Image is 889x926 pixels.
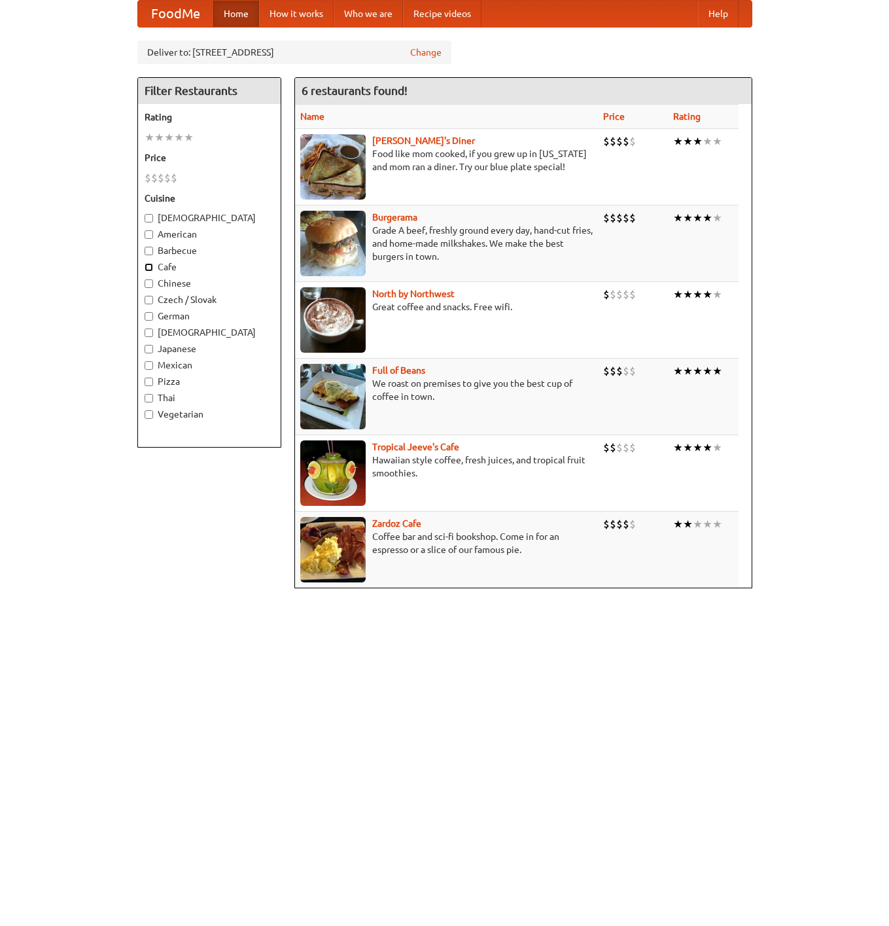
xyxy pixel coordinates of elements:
[693,364,703,378] li: ★
[145,408,274,421] label: Vegetarian
[623,211,629,225] li: $
[372,442,459,452] a: Tropical Jeeve's Cafe
[629,440,636,455] li: $
[623,517,629,531] li: $
[603,287,610,302] li: $
[300,377,593,403] p: We roast on premises to give you the best cup of coffee in town.
[623,440,629,455] li: $
[300,517,366,582] img: zardoz.jpg
[145,263,153,272] input: Cafe
[693,287,703,302] li: ★
[673,287,683,302] li: ★
[145,378,153,386] input: Pizza
[300,111,324,122] a: Name
[334,1,403,27] a: Who we are
[673,440,683,455] li: ★
[145,312,153,321] input: German
[712,440,722,455] li: ★
[703,440,712,455] li: ★
[145,171,151,185] li: $
[145,279,153,288] input: Chinese
[403,1,481,27] a: Recipe videos
[300,364,366,429] img: beans.jpg
[300,440,366,506] img: jeeves.jpg
[610,364,616,378] li: $
[673,364,683,378] li: ★
[712,517,722,531] li: ★
[698,1,739,27] a: Help
[683,134,693,149] li: ★
[610,440,616,455] li: $
[693,440,703,455] li: ★
[616,440,623,455] li: $
[145,345,153,353] input: Japanese
[372,518,421,529] a: Zardoz Cafe
[145,247,153,255] input: Barbecue
[683,517,693,531] li: ★
[372,212,417,223] a: Burgerama
[703,134,712,149] li: ★
[673,134,683,149] li: ★
[145,410,153,419] input: Vegetarian
[145,361,153,370] input: Mexican
[151,171,158,185] li: $
[616,517,623,531] li: $
[629,517,636,531] li: $
[603,364,610,378] li: $
[158,171,164,185] li: $
[712,134,722,149] li: ★
[616,364,623,378] li: $
[145,230,153,239] input: American
[629,364,636,378] li: $
[683,287,693,302] li: ★
[693,517,703,531] li: ★
[603,517,610,531] li: $
[603,111,625,122] a: Price
[145,192,274,205] h5: Cuisine
[683,211,693,225] li: ★
[145,391,274,404] label: Thai
[629,211,636,225] li: $
[683,440,693,455] li: ★
[259,1,334,27] a: How it works
[623,364,629,378] li: $
[145,211,274,224] label: [DEMOGRAPHIC_DATA]
[145,260,274,274] label: Cafe
[145,293,274,306] label: Czech / Slovak
[703,364,712,378] li: ★
[683,364,693,378] li: ★
[673,111,701,122] a: Rating
[154,130,164,145] li: ★
[623,134,629,149] li: $
[171,171,177,185] li: $
[137,41,451,64] div: Deliver to: [STREET_ADDRESS]
[300,300,593,313] p: Great coffee and snacks. Free wifi.
[145,296,153,304] input: Czech / Slovak
[145,151,274,164] h5: Price
[603,440,610,455] li: $
[712,287,722,302] li: ★
[302,84,408,97] ng-pluralize: 6 restaurants found!
[145,130,154,145] li: ★
[372,365,425,376] a: Full of Beans
[145,342,274,355] label: Japanese
[629,287,636,302] li: $
[610,134,616,149] li: $
[184,130,194,145] li: ★
[629,134,636,149] li: $
[673,211,683,225] li: ★
[372,135,475,146] a: [PERSON_NAME]'s Diner
[603,134,610,149] li: $
[712,211,722,225] li: ★
[213,1,259,27] a: Home
[300,224,593,263] p: Grade A beef, freshly ground every day, hand-cut fries, and home-made milkshakes. We make the bes...
[145,329,153,337] input: [DEMOGRAPHIC_DATA]
[300,530,593,556] p: Coffee bar and sci-fi bookshop. Come in for an espresso or a slice of our famous pie.
[616,211,623,225] li: $
[712,364,722,378] li: ★
[145,310,274,323] label: German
